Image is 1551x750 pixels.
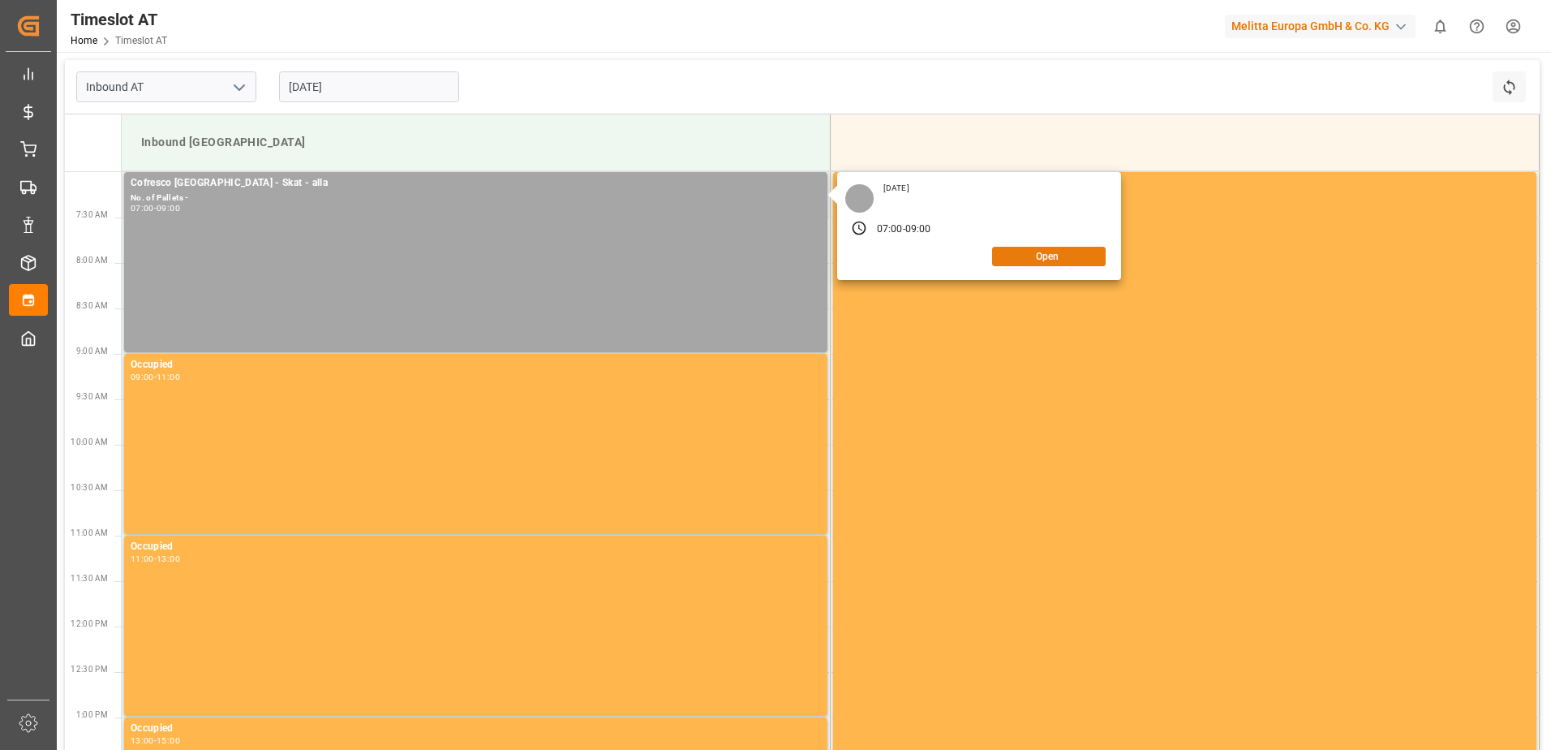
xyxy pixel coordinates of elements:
[76,256,108,265] span: 8:00 AM
[131,721,821,737] div: Occupied
[71,574,108,583] span: 11:30 AM
[878,183,915,194] div: [DATE]
[154,205,157,212] div: -
[157,205,180,212] div: 09:00
[840,175,1530,192] div: Occupied
[905,222,931,237] div: 09:00
[157,373,180,381] div: 11:00
[226,75,251,100] button: open menu
[131,555,154,562] div: 11:00
[1459,8,1495,45] button: Help Center
[1225,15,1416,38] div: Melitta Europa GmbH & Co. KG
[154,373,157,381] div: -
[71,437,108,446] span: 10:00 AM
[131,192,821,205] div: No. of Pallets -
[76,71,256,102] input: Type to search/select
[157,555,180,562] div: 13:00
[76,392,108,401] span: 9:30 AM
[903,222,905,237] div: -
[877,222,903,237] div: 07:00
[71,619,108,628] span: 12:00 PM
[131,357,821,373] div: Occupied
[71,35,97,46] a: Home
[71,665,108,674] span: 12:30 PM
[76,301,108,310] span: 8:30 AM
[992,247,1106,266] button: Open
[279,71,459,102] input: DD.MM.YYYY
[1225,11,1422,41] button: Melitta Europa GmbH & Co. KG
[76,210,108,219] span: 7:30 AM
[71,7,167,32] div: Timeslot AT
[76,347,108,356] span: 9:00 AM
[131,373,154,381] div: 09:00
[157,737,180,744] div: 15:00
[71,483,108,492] span: 10:30 AM
[131,539,821,555] div: Occupied
[154,737,157,744] div: -
[131,205,154,212] div: 07:00
[76,710,108,719] span: 1:00 PM
[135,127,817,157] div: Inbound [GEOGRAPHIC_DATA]
[154,555,157,562] div: -
[1422,8,1459,45] button: show 0 new notifications
[71,528,108,537] span: 11:00 AM
[131,175,821,192] div: Cofresco [GEOGRAPHIC_DATA] - Skat - alla
[131,737,154,744] div: 13:00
